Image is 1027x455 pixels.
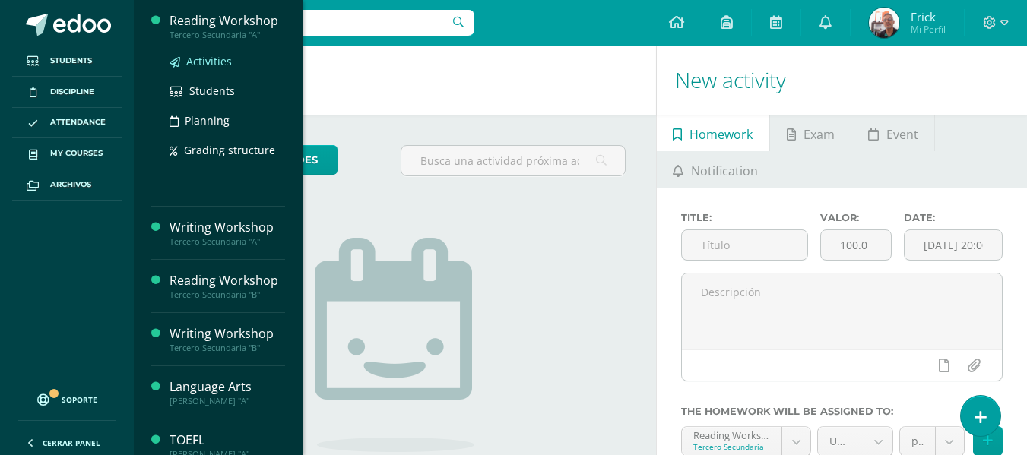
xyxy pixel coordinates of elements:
a: Soporte [18,379,116,416]
label: Valor: [820,212,892,223]
a: Reading WorkshopTercero Secundaria "A" [170,12,285,40]
a: Notification [657,151,775,188]
input: Fecha de entrega [905,230,1002,260]
div: TOEFL [170,431,285,449]
a: Planning [170,112,285,129]
span: Archivos [50,179,91,191]
label: The homework will be assigned to: [681,406,1003,417]
input: Busca una actividad próxima aquí... [401,146,624,175]
div: Tercero Secundaria "B" [170,289,285,300]
a: Writing WorkshopTercero Secundaria "A" [170,219,285,247]
span: Notification [691,153,758,189]
a: Students [170,82,285,100]
input: Título [682,230,807,260]
span: My courses [50,147,103,160]
a: Discipline [12,77,122,108]
div: [PERSON_NAME] "A" [170,396,285,406]
span: Homework [689,116,753,153]
a: Homework [657,115,769,151]
div: Tercero Secundaria "A" [170,236,285,247]
input: Search a user… [144,10,474,36]
h1: New activity [675,46,1009,115]
label: Title: [681,212,808,223]
div: Tercero Secundaria [693,441,771,452]
a: My courses [12,138,122,169]
div: Reading Workshop [170,12,285,30]
span: Event [886,116,918,153]
div: Writing Workshop [170,219,285,236]
span: Activities [186,54,232,68]
div: Tercero Secundaria "A" [170,30,285,40]
a: Event [851,115,934,151]
a: Attendance [12,108,122,139]
span: Cerrar panel [43,438,100,448]
label: Date: [904,212,1003,223]
span: Planning [185,113,230,128]
input: Puntos máximos [821,230,891,260]
a: Activities [170,52,285,70]
div: Writing Workshop [170,325,285,343]
a: Grading structure [170,141,285,159]
a: Reading WorkshopTercero Secundaria "B" [170,272,285,300]
a: Language Arts[PERSON_NAME] "A" [170,378,285,406]
span: Discipline [50,86,94,98]
span: Attendance [50,116,106,128]
span: Mi Perfil [911,23,946,36]
div: Reading Workshop [170,272,285,289]
span: Grading structure [184,143,275,157]
span: Erick [911,9,946,24]
a: Writing WorkshopTercero Secundaria "B" [170,325,285,353]
a: Students [12,46,122,77]
a: Archivos [12,169,122,201]
span: Soporte [62,394,97,405]
a: Exam [770,115,851,151]
h1: Activities [152,46,638,115]
span: Exam [804,116,835,153]
div: Language Arts [170,378,285,396]
div: Reading Workshop 'A' [693,427,771,441]
img: 55017845fec2dd1e23d86bbbd8458b68.png [869,8,899,38]
span: Students [50,55,92,67]
span: Students [189,84,235,98]
img: no_activities.png [315,238,474,452]
div: Tercero Secundaria "B" [170,343,285,353]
